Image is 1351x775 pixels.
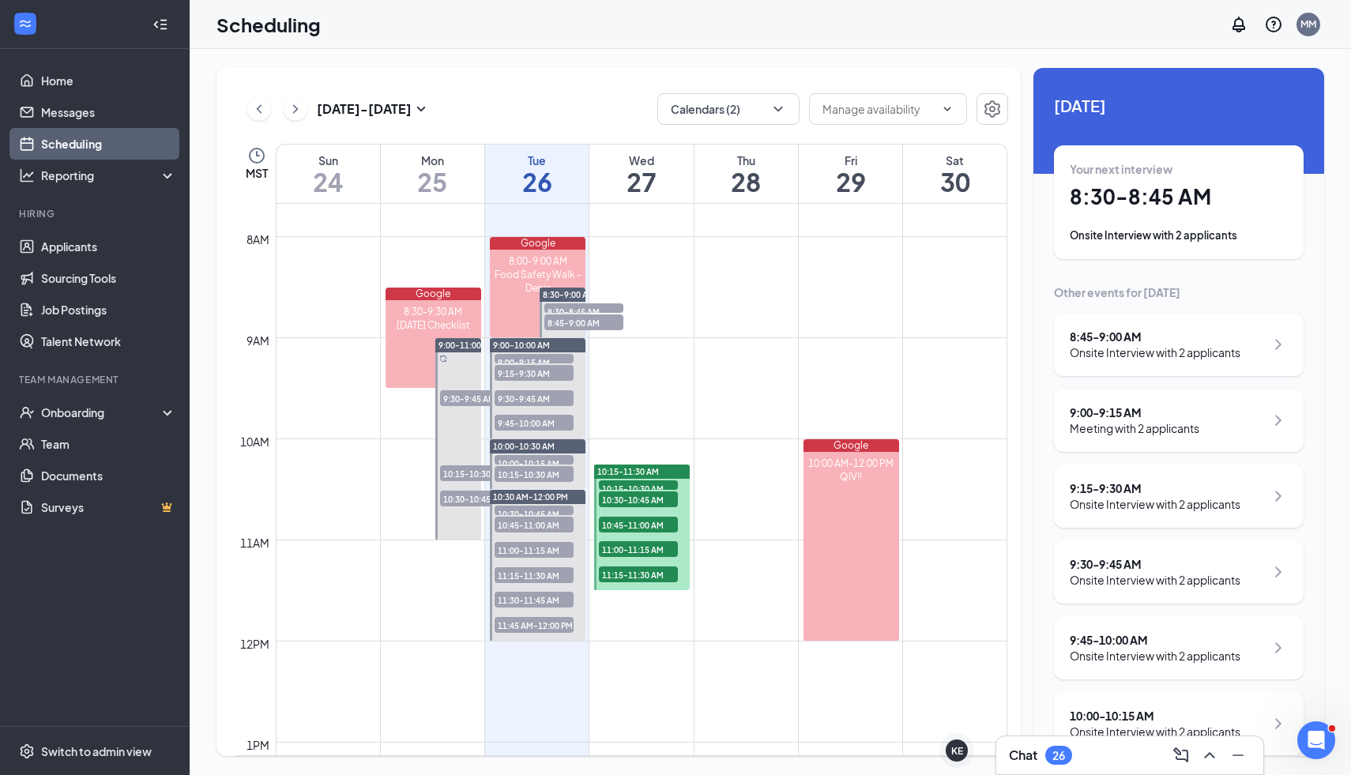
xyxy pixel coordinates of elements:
div: 9:15 - 9:30 AM [1070,480,1240,496]
svg: Minimize [1229,746,1248,765]
span: 10:45-11:00 AM [495,517,574,532]
span: 10:30-10:45 AM [440,491,519,506]
span: 10:00-10:15 AM [495,455,574,471]
div: Meeting with 2 applicants [1070,420,1199,436]
a: Messages [41,96,176,128]
svg: WorkstreamLogo [17,16,33,32]
svg: Collapse [152,17,168,32]
span: [DATE] [1054,93,1304,118]
span: 10:00-10:30 AM [493,441,555,452]
div: Sat [903,152,1007,168]
h1: 8:30 - 8:45 AM [1070,183,1288,210]
div: Google [490,237,585,250]
div: Onsite Interview with 2 applicants [1070,496,1240,512]
svg: Sync [439,355,447,363]
a: Team [41,428,176,460]
span: 8:45-9:00 AM [544,314,623,330]
svg: ChevronRight [1269,335,1288,354]
div: 8:30-9:30 AM [386,305,481,318]
button: ChevronRight [284,97,307,121]
div: 9am [243,332,273,349]
svg: ChevronDown [770,101,786,117]
svg: ChevronRight [1269,562,1288,581]
span: 10:15-10:30 AM [495,466,574,482]
div: Onsite Interview with 2 applicants [1070,344,1240,360]
svg: ChevronUp [1200,746,1219,765]
span: MST [246,165,268,181]
div: Reporting [41,167,177,183]
span: 8:30-9:00 AM [543,289,595,300]
button: ChevronLeft [247,97,271,121]
div: 9:45 - 10:00 AM [1070,632,1240,648]
div: Other events for [DATE] [1054,284,1304,300]
h1: 28 [694,168,798,195]
div: Tue [485,152,589,168]
div: Onsite Interview with 2 applicants [1070,572,1240,588]
a: August 24, 2025 [277,145,380,203]
h1: Scheduling [216,11,321,38]
svg: QuestionInfo [1264,15,1283,34]
input: Manage availability [822,100,935,118]
span: 10:45-11:00 AM [599,517,678,532]
h3: [DATE] - [DATE] [317,100,412,118]
div: QIV!! [803,470,899,483]
span: 11:00-11:15 AM [495,542,574,558]
iframe: Intercom live chat [1297,721,1335,759]
svg: ComposeMessage [1172,746,1191,765]
span: 8:30-8:45 AM [544,303,623,319]
span: 11:15-11:30 AM [495,567,574,583]
div: Thu [694,152,798,168]
a: August 26, 2025 [485,145,589,203]
svg: ChevronRight [1269,714,1288,733]
h1: 24 [277,168,380,195]
div: Switch to admin view [41,743,152,759]
a: Sourcing Tools [41,262,176,294]
span: 10:15-11:30 AM [597,466,659,477]
div: MM [1300,17,1316,31]
div: 9:30 - 9:45 AM [1070,556,1240,572]
div: Onsite Interview with 2 applicants [1070,228,1288,243]
div: 10:00 AM-12:00 PM [803,457,899,470]
a: Applicants [41,231,176,262]
a: August 29, 2025 [799,145,902,203]
div: 10am [237,433,273,450]
a: Home [41,65,176,96]
a: SurveysCrown [41,491,176,523]
svg: Settings [983,100,1002,119]
a: Scheduling [41,128,176,160]
div: Sun [277,152,380,168]
div: 11am [237,534,273,551]
div: 8:00-9:00 AM [490,254,585,268]
div: Onboarding [41,404,163,420]
h1: 29 [799,168,902,195]
div: Food Safety Walk - Denis [490,268,585,295]
a: Documents [41,460,176,491]
svg: ChevronRight [1269,411,1288,430]
span: 9:00-9:15 AM [495,354,574,370]
span: 11:45 AM-12:00 PM [495,617,574,633]
span: 11:00-11:15 AM [599,541,678,557]
span: 11:30-11:45 AM [495,592,574,608]
div: 12pm [237,635,273,653]
h1: 27 [589,168,693,195]
div: Your next interview [1070,161,1288,177]
button: Calendars (2)ChevronDown [657,93,800,125]
div: Team Management [19,373,173,386]
span: 9:45-10:00 AM [495,415,574,431]
div: Onsite Interview with 2 applicants [1070,648,1240,664]
div: Onsite Interview with 2 applicants [1070,724,1240,739]
svg: ChevronDown [941,103,954,115]
a: August 25, 2025 [381,145,484,203]
div: 8:45 - 9:00 AM [1070,329,1240,344]
a: August 30, 2025 [903,145,1007,203]
svg: UserCheck [19,404,35,420]
div: 8am [243,231,273,248]
div: 9:00 - 9:15 AM [1070,404,1199,420]
div: [DATE] Checklist [386,318,481,332]
span: 10:15-10:30 AM [440,465,519,481]
svg: ChevronRight [288,100,303,119]
h3: Chat [1009,747,1037,764]
div: Mon [381,152,484,168]
a: Job Postings [41,294,176,325]
span: 10:30-10:45 AM [495,506,574,521]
